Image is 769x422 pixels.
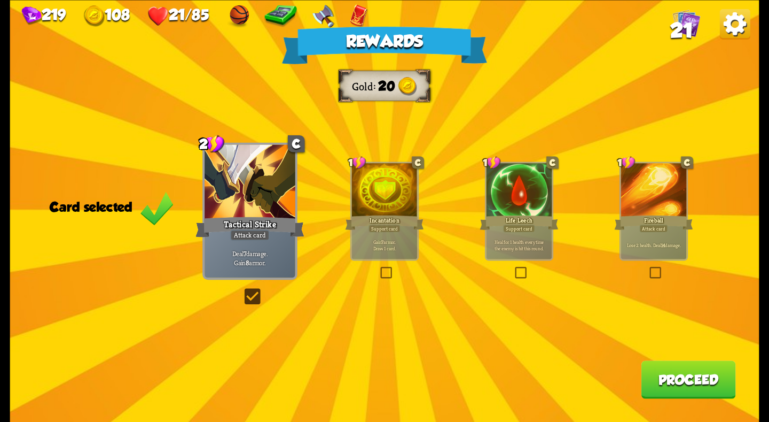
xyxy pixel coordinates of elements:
b: 14 [661,241,665,248]
div: C [546,156,559,168]
span: 21 [670,19,693,42]
div: Support card [503,224,535,232]
b: 7 [244,249,246,258]
div: Card selected [50,200,174,214]
img: gold.png [84,5,105,26]
div: Support card [368,224,401,232]
img: Basketball - For every stamina point left at the end of your turn, gain 5 armor. [226,4,250,28]
div: C [412,156,424,168]
div: C [288,135,305,152]
img: health.png [147,5,168,26]
b: 7 [381,238,383,244]
img: gold.png [398,77,417,96]
div: 1 [483,156,501,170]
div: Attack card [639,224,668,232]
div: Rewards [282,26,488,64]
p: Heal for 1 health every time the enemy is hit this round. [488,238,550,251]
img: Calculator - Shop inventory can be reset 3 times. [265,4,297,28]
div: View all the cards in your deck [672,9,701,39]
div: Tactical Strike [195,214,304,239]
img: OptionsButton.png [720,9,750,39]
div: Gold [84,5,130,26]
img: gem.png [22,6,42,25]
img: Cards_Icon.png [672,9,701,37]
div: 2 [199,134,224,154]
p: Gain armor. Draw 1 card. [354,238,415,251]
div: C [681,156,693,168]
div: Incantation [345,213,423,231]
div: 1 [617,156,635,170]
button: Proceed [641,360,736,398]
span: 20 [378,79,395,94]
b: 8 [246,258,249,267]
div: Life Leech [480,213,559,231]
img: Barbarian Axe - After losing health, deal damage equal to your Bonus Damage stack to a random enemy. [312,4,335,28]
div: Health [147,5,209,26]
p: Lose 2 health. Deal damage. [623,241,685,248]
div: Fireball [615,213,693,231]
img: Red Envelope - Normal enemies drop an additional card reward. [350,4,369,28]
img: Green_Check_Mark_Icon.png [140,190,174,226]
div: Attack card [230,229,270,241]
div: Gold [352,79,378,93]
p: Deal damage. Gain armor. [207,249,293,267]
div: 1 [348,156,366,170]
div: Gems [22,6,66,25]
